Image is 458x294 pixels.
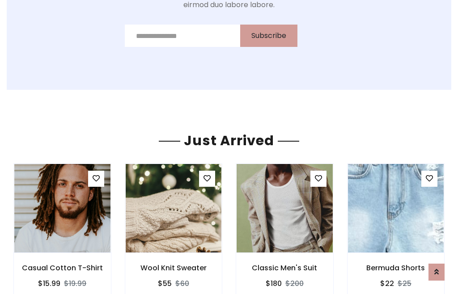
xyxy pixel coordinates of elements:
del: $25 [398,278,411,289]
h6: Wool Knit Sweater [125,264,222,272]
h6: Bermuda Shorts [348,264,445,272]
del: $200 [285,278,304,289]
h6: $180 [266,279,282,288]
button: Subscribe [240,25,297,47]
h6: $55 [158,279,172,288]
h6: Casual Cotton T-Shirt [14,264,111,272]
h6: $22 [380,279,394,288]
span: Just Arrived [180,131,278,150]
h6: $15.99 [38,279,60,288]
h6: Classic Men's Suit [236,264,333,272]
del: $19.99 [64,278,86,289]
del: $60 [175,278,189,289]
